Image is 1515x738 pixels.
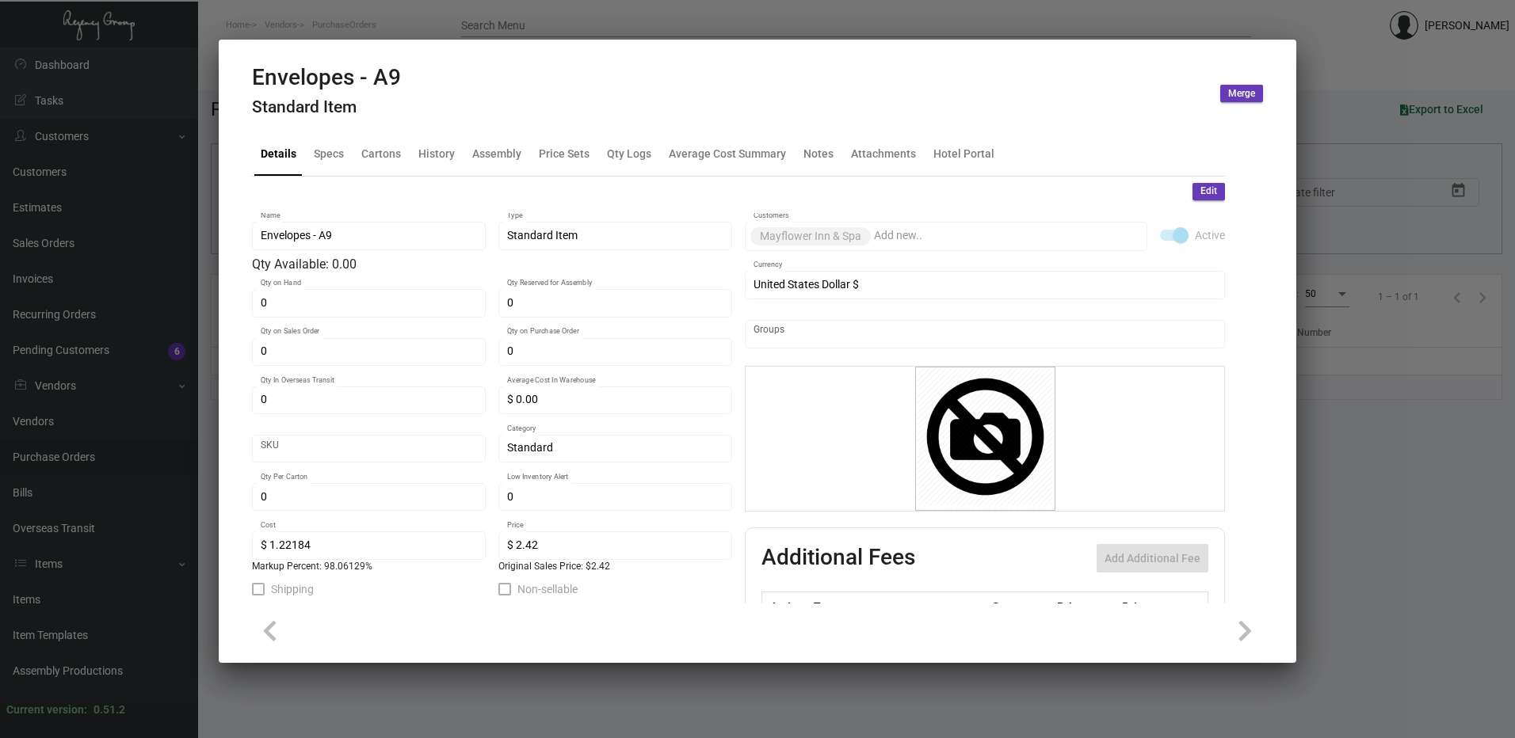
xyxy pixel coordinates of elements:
[987,592,1052,620] th: Cost
[1118,592,1189,620] th: Price type
[539,146,590,162] div: Price Sets
[750,227,871,245] mat-chip: Mayflower Inn & Spa
[361,146,401,162] div: Cartons
[271,580,314,599] span: Shipping
[810,592,987,620] th: Type
[669,146,786,162] div: Average Cost Summary
[803,146,834,162] div: Notes
[252,255,732,274] div: Qty Available: 0.00
[261,146,296,162] div: Details
[1195,226,1225,245] span: Active
[1105,552,1200,565] span: Add Additional Fee
[1228,87,1255,101] span: Merge
[314,146,344,162] div: Specs
[874,230,1139,242] input: Add new..
[6,702,87,718] div: Current version:
[1097,544,1208,573] button: Add Additional Fee
[1193,183,1225,200] button: Edit
[252,97,401,117] h4: Standard Item
[517,580,578,599] span: Non-sellable
[472,146,521,162] div: Assembly
[252,64,401,91] h2: Envelopes - A9
[93,702,125,718] div: 0.51.2
[418,146,455,162] div: History
[1200,184,1217,198] span: Edit
[1220,85,1263,102] button: Merge
[754,328,1217,340] input: Add new..
[607,146,651,162] div: Qty Logs
[1053,592,1118,620] th: Price
[762,592,811,620] th: Active
[933,146,994,162] div: Hotel Portal
[851,146,916,162] div: Attachments
[761,544,915,573] h2: Additional Fees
